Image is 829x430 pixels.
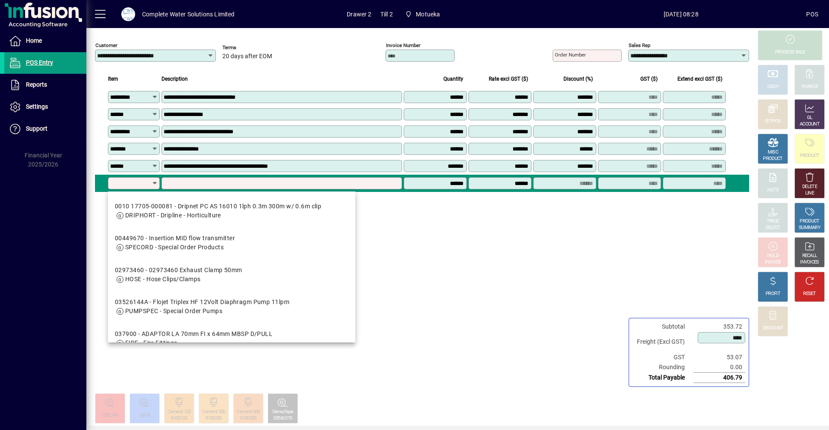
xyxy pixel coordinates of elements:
[765,118,781,125] div: EFTPOS
[556,7,806,21] span: [DATE] 08:28
[125,308,222,314] span: PUMPSPEC - Special Order Pumps
[26,59,53,66] span: POS Entry
[767,253,778,259] div: HOLD
[763,325,783,332] div: DISCOUNT
[633,373,693,383] td: Total Payable
[380,7,393,21] span: Till 2
[222,53,272,60] span: 20 days after EOM
[171,415,187,422] div: 9100125
[802,184,817,190] div: DELETE
[489,74,528,84] span: Rate excl GST ($)
[347,7,371,21] span: Drawer 2
[206,415,221,422] div: 9100250
[115,234,235,243] div: 00449670 - Insertion MID flow transmitter
[108,74,118,84] span: Item
[800,259,819,266] div: INVOICES
[108,291,355,323] mat-option: 03526144A - Flojet Triplex HF 12Volt Diaphragm Pump 11lpm
[633,352,693,362] td: GST
[775,49,805,56] div: PROCESS SALE
[633,322,693,332] td: Subtotal
[799,225,820,231] div: SUMMARY
[115,298,289,307] div: 03526144A - Flojet Triplex HF 12Volt Diaphragm Pump 11lpm
[161,74,188,84] span: Description
[26,81,47,88] span: Reports
[125,244,224,251] span: SPECORD - Special Order Products
[806,7,818,21] div: POS
[629,42,650,48] mat-label: Sales rep
[4,30,86,52] a: Home
[763,156,782,162] div: PRODUCT
[240,415,256,422] div: 9100500
[139,412,150,419] div: Cel18
[4,74,86,96] a: Reports
[386,42,421,48] mat-label: Invoice number
[273,415,292,422] div: DENSO75
[108,227,355,259] mat-option: 00449670 - Insertion MID flow transmitter
[108,259,355,291] mat-option: 02973460 - 02973460 Exhaust Clamp 50mm
[125,276,201,282] span: HOSE - Hose Clips/Clamps
[237,409,259,415] div: Cement 500
[766,225,781,231] div: SELECT
[677,74,722,84] span: Extend excl GST ($)
[693,352,745,362] td: 53.07
[693,362,745,373] td: 0.00
[114,6,142,22] button: Profile
[115,330,272,339] div: 037900 - ADAPTOR LA 70mm FI x 64mm MBSP D/PULL
[640,74,658,84] span: GST ($)
[26,125,47,132] span: Support
[108,323,355,355] mat-option: 037900 - ADAPTOR LA 70mm FI x 64mm MBSP D/PULL
[805,190,814,197] div: LINE
[402,6,444,22] span: Motueka
[115,202,321,211] div: 0010 17705-000081 - Dripnet PC AS 16010 1lph 0.3m 300m w/ 0.6m clip
[767,218,779,225] div: PRICE
[801,84,818,90] div: CHARGE
[108,195,355,227] mat-option: 0010 17705-000081 - Dripnet PC AS 16010 1lph 0.3m 300m w/ 0.6m clip
[563,74,593,84] span: Discount (%)
[125,212,221,219] span: DRIPHORT - Dripline - Horticulture
[767,187,778,194] div: NOTE
[768,149,778,156] div: MISC
[802,253,817,259] div: RECALL
[633,332,693,352] td: Freight (Excl GST)
[272,409,294,415] div: DensoTape
[693,373,745,383] td: 406.79
[4,96,86,118] a: Settings
[95,42,117,48] mat-label: Customer
[807,115,813,121] div: GL
[766,291,780,297] div: PROFIT
[102,412,118,419] div: CEELON
[800,121,820,128] div: ACCOUNT
[26,103,48,110] span: Settings
[222,45,274,50] span: Terms
[125,339,177,346] span: FIRE - Fire Fittings
[765,259,781,266] div: INVOICE
[4,118,86,140] a: Support
[800,218,819,225] div: PRODUCT
[416,7,440,21] span: Motueka
[633,362,693,373] td: Rounding
[443,74,463,84] span: Quantity
[693,322,745,332] td: 353.72
[168,409,190,415] div: Cement 125
[767,84,778,90] div: CASH
[115,266,242,275] div: 02973460 - 02973460 Exhaust Clamp 50mm
[202,409,225,415] div: Cement 250
[803,291,816,297] div: RESET
[800,153,819,159] div: PRODUCT
[555,52,586,58] mat-label: Order number
[142,7,235,21] div: Complete Water Solutions Limited
[26,37,42,44] span: Home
